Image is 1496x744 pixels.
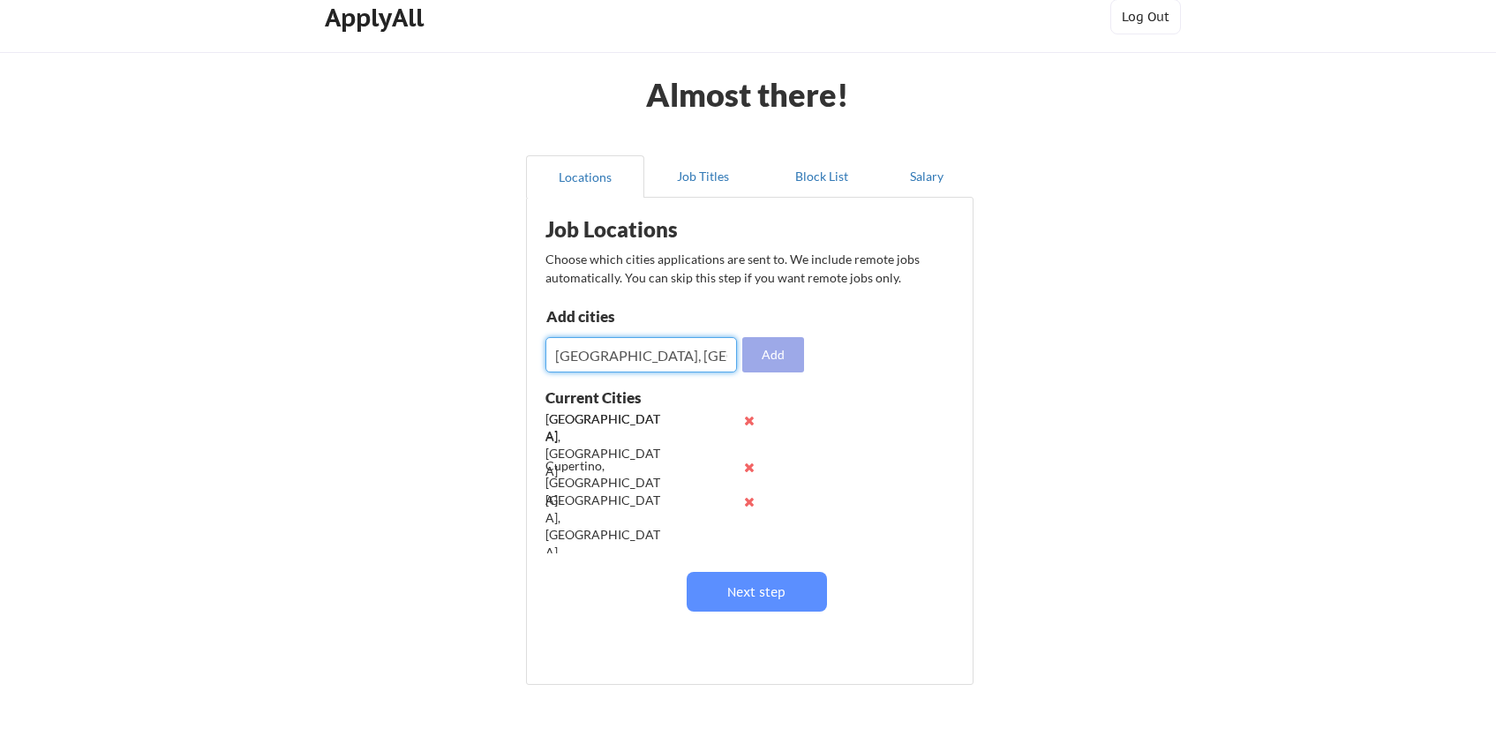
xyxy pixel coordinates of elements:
div: Almost there! [624,79,870,110]
button: Job Titles [644,155,763,198]
div: Choose which cities applications are sent to. We include remote jobs automatically. You can skip ... [545,250,951,287]
button: Salary [881,155,974,198]
div: Cupertino, [GEOGRAPHIC_DATA] [545,457,661,509]
div: [GEOGRAPHIC_DATA], [GEOGRAPHIC_DATA] [545,492,661,560]
div: Job Locations [545,219,768,240]
button: Block List [763,155,881,198]
div: Add cities [546,309,729,324]
button: Add [742,337,804,372]
div: Current Cities [545,390,680,405]
div: [GEOGRAPHIC_DATA], [GEOGRAPHIC_DATA] [545,410,661,479]
input: Type here... [545,337,737,372]
button: Next step [687,572,827,612]
div: ApplyAll [325,3,429,33]
button: Locations [526,155,644,198]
